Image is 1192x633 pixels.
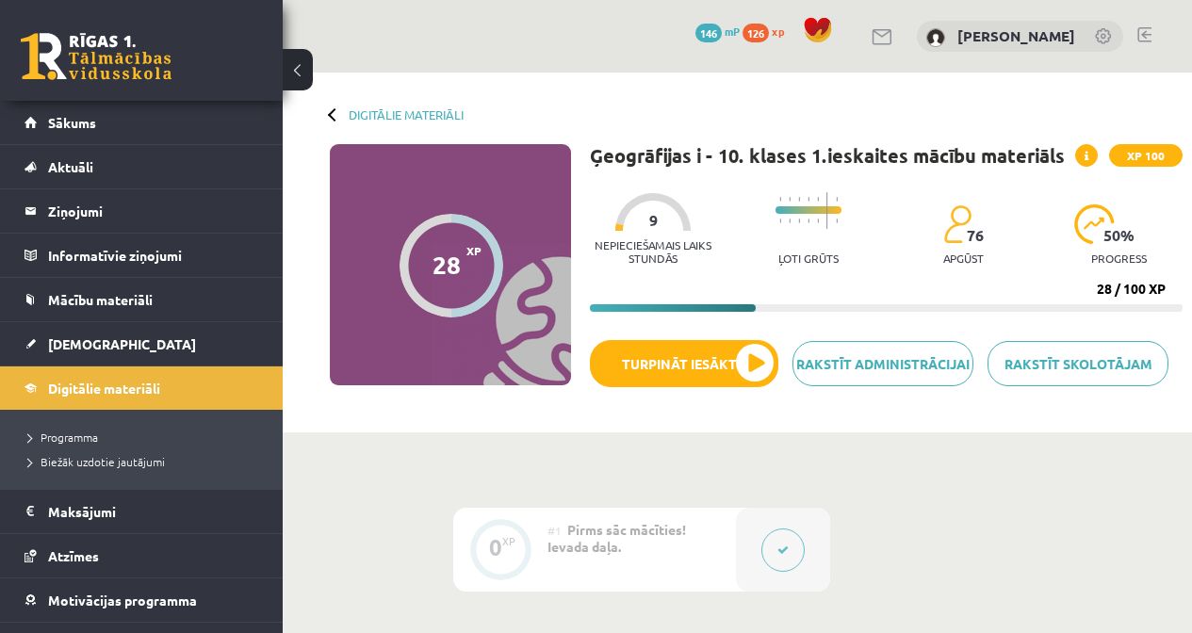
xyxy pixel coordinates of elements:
[943,252,984,265] p: apgūst
[24,578,259,622] a: Motivācijas programma
[808,219,809,223] img: icon-short-line-57e1e144782c952c97e751825c79c345078a6d821885a25fce030b3d8c18986b.svg
[24,322,259,365] a: [DEMOGRAPHIC_DATA]
[48,547,99,564] span: Atzīmes
[24,490,259,533] a: Maksājumi
[24,189,259,233] a: Ziņojumi
[836,197,838,202] img: icon-short-line-57e1e144782c952c97e751825c79c345078a6d821885a25fce030b3d8c18986b.svg
[926,28,945,47] img: Angelisa Kuzņecova
[28,454,165,469] span: Biežāk uzdotie jautājumi
[792,341,973,386] a: Rakstīt administrācijai
[349,107,464,122] a: Digitālie materiāli
[24,234,259,277] a: Informatīvie ziņojumi
[817,219,819,223] img: icon-short-line-57e1e144782c952c97e751825c79c345078a6d821885a25fce030b3d8c18986b.svg
[28,430,98,445] span: Programma
[24,101,259,144] a: Sākums
[817,197,819,202] img: icon-short-line-57e1e144782c952c97e751825c79c345078a6d821885a25fce030b3d8c18986b.svg
[967,227,984,244] span: 76
[695,24,722,42] span: 146
[1091,252,1147,265] p: progress
[433,251,461,279] div: 28
[466,244,482,257] span: XP
[836,219,838,223] img: icon-short-line-57e1e144782c952c97e751825c79c345078a6d821885a25fce030b3d8c18986b.svg
[826,192,828,229] img: icon-long-line-d9ea69661e0d244f92f715978eff75569469978d946b2353a9bb055b3ed8787d.svg
[943,204,971,244] img: students-c634bb4e5e11cddfef0936a35e636f08e4e9abd3cc4e673bd6f9a4125e45ecb1.svg
[772,24,784,39] span: xp
[778,252,839,265] p: Ļoti grūts
[24,145,259,188] a: Aktuāli
[798,219,800,223] img: icon-short-line-57e1e144782c952c97e751825c79c345078a6d821885a25fce030b3d8c18986b.svg
[789,219,791,223] img: icon-short-line-57e1e144782c952c97e751825c79c345078a6d821885a25fce030b3d8c18986b.svg
[48,592,197,609] span: Motivācijas programma
[590,144,1065,167] h1: Ģeogrāfijas i - 10. klases 1.ieskaites mācību materiāls
[48,114,96,131] span: Sākums
[547,523,562,538] span: #1
[725,24,740,39] span: mP
[1074,204,1115,244] img: icon-progress-161ccf0a02000e728c5f80fcf4c31c7af3da0e1684b2b1d7c360e028c24a22f1.svg
[808,197,809,202] img: icon-short-line-57e1e144782c952c97e751825c79c345078a6d821885a25fce030b3d8c18986b.svg
[1109,144,1183,167] span: XP 100
[743,24,793,39] a: 126 xp
[695,24,740,39] a: 146 mP
[547,521,686,555] span: Pirms sāc mācīties! Ievada daļa.
[743,24,769,42] span: 126
[798,197,800,202] img: icon-short-line-57e1e144782c952c97e751825c79c345078a6d821885a25fce030b3d8c18986b.svg
[48,158,93,175] span: Aktuāli
[779,197,781,202] img: icon-short-line-57e1e144782c952c97e751825c79c345078a6d821885a25fce030b3d8c18986b.svg
[48,335,196,352] span: [DEMOGRAPHIC_DATA]
[48,189,259,233] legend: Ziņojumi
[590,340,778,387] button: Turpināt iesākto
[1103,227,1135,244] span: 50 %
[24,366,259,410] a: Digitālie materiāli
[28,429,264,446] a: Programma
[957,26,1075,45] a: [PERSON_NAME]
[988,341,1168,386] a: Rakstīt skolotājam
[489,539,502,556] div: 0
[789,197,791,202] img: icon-short-line-57e1e144782c952c97e751825c79c345078a6d821885a25fce030b3d8c18986b.svg
[21,33,171,80] a: Rīgas 1. Tālmācības vidusskola
[24,534,259,577] a: Atzīmes
[24,278,259,321] a: Mācību materiāli
[779,219,781,223] img: icon-short-line-57e1e144782c952c97e751825c79c345078a6d821885a25fce030b3d8c18986b.svg
[28,453,264,470] a: Biežāk uzdotie jautājumi
[48,380,160,397] span: Digitālie materiāli
[649,212,658,229] span: 9
[590,238,717,265] p: Nepieciešamais laiks stundās
[48,291,153,308] span: Mācību materiāli
[502,536,515,546] div: XP
[48,490,259,533] legend: Maksājumi
[48,234,259,277] legend: Informatīvie ziņojumi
